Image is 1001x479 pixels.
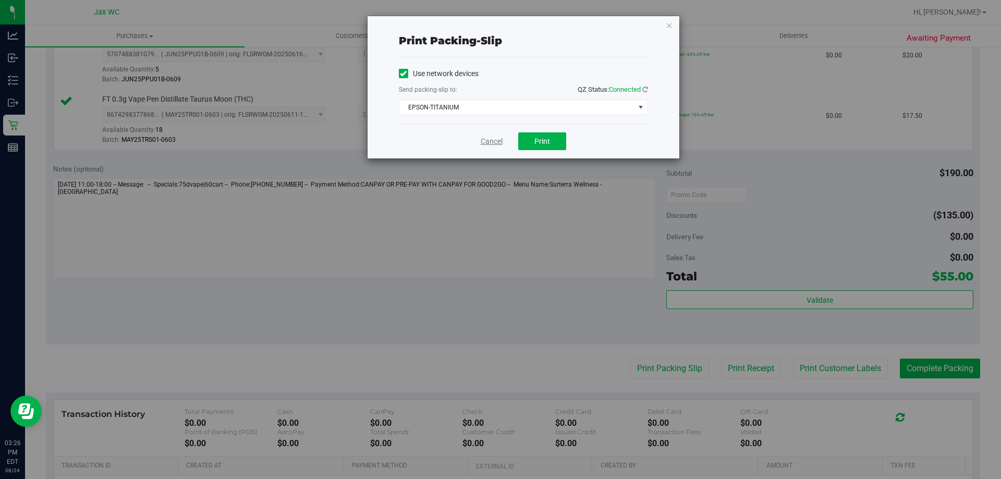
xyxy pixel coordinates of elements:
[399,68,479,79] label: Use network devices
[399,100,634,115] span: EPSON-TITANIUM
[399,34,502,47] span: Print packing-slip
[399,85,457,94] label: Send packing-slip to:
[518,132,566,150] button: Print
[609,85,641,93] span: Connected
[578,85,648,93] span: QZ Status:
[634,100,647,115] span: select
[481,136,503,147] a: Cancel
[10,396,42,427] iframe: Resource center
[534,137,550,145] span: Print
